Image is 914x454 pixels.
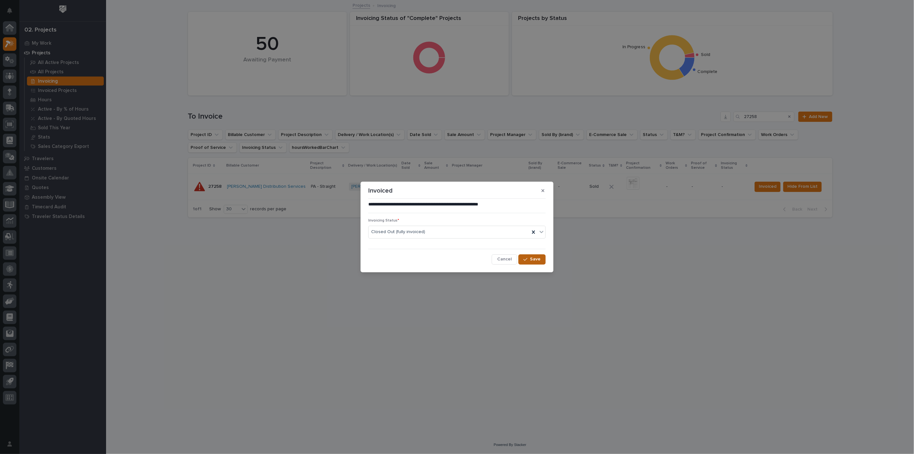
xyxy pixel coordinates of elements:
span: Cancel [497,256,512,262]
p: Invoiced [368,187,393,195]
span: Closed Out (fully invoiced) [371,229,425,235]
span: Invoicing Status [368,219,399,222]
button: Cancel [492,254,517,265]
span: Save [530,256,541,262]
button: Save [518,254,546,265]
